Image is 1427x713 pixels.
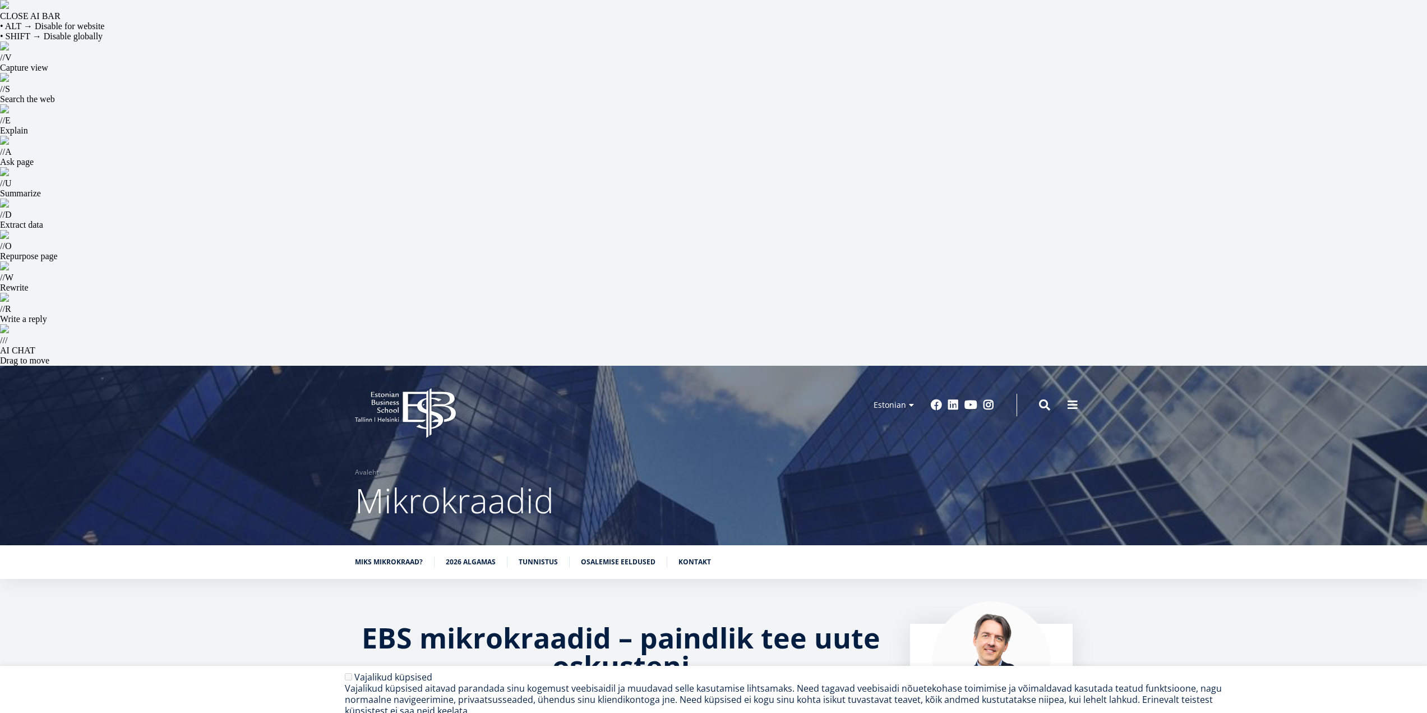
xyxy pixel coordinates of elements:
a: Kontakt [678,556,711,568]
a: Instagram [983,399,994,411]
a: Avaleht [355,467,378,478]
a: 2026 algamas [446,556,496,568]
label: Vajalikud küpsised [354,671,432,683]
a: Linkedin [948,399,959,411]
strong: EBS mikrokraadid – paindlik tee uute oskusteni [362,619,880,685]
a: Youtube [964,399,977,411]
a: Tunnistus [519,556,558,568]
a: Facebook [931,399,942,411]
a: Miks mikrokraad? [355,556,423,568]
span: Mikrokraadid [355,477,554,523]
a: Osalemise eeldused [581,556,655,568]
